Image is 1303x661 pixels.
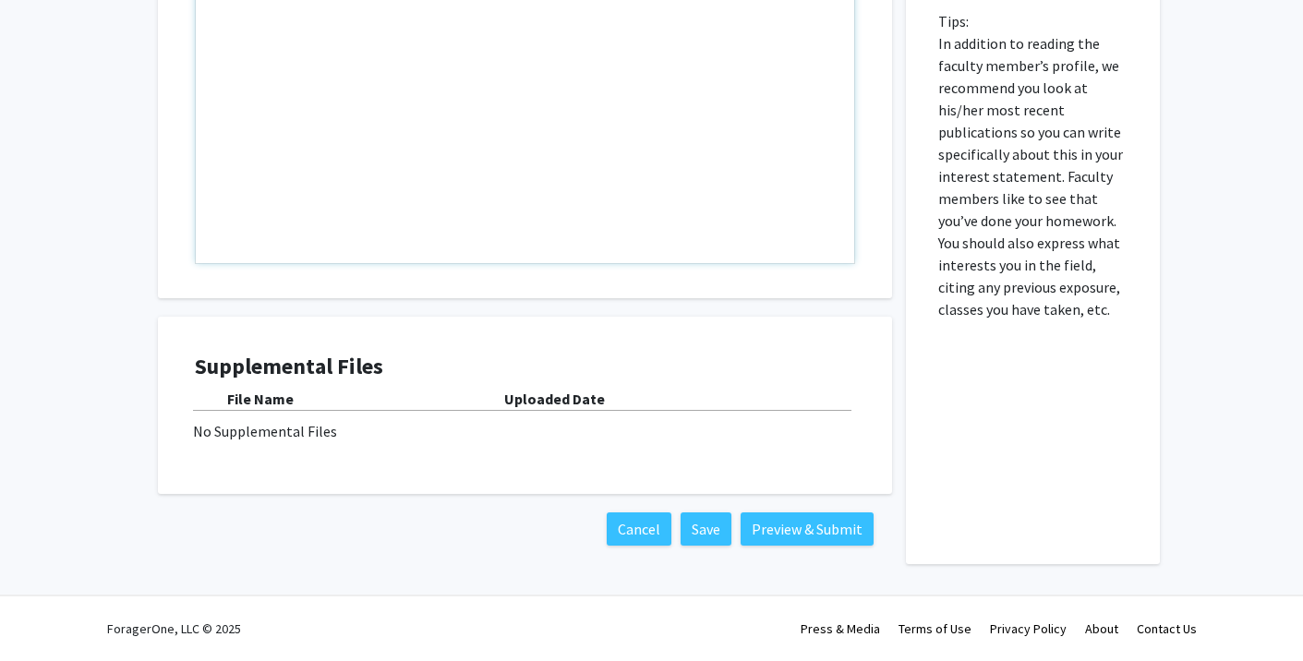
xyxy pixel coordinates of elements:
a: Press & Media [801,620,880,637]
div: No Supplemental Files [193,420,857,442]
b: File Name [227,390,294,408]
button: Save [681,512,731,546]
a: Contact Us [1137,620,1197,637]
b: Uploaded Date [504,390,605,408]
button: Preview & Submit [741,512,874,546]
a: Privacy Policy [990,620,1067,637]
div: ForagerOne, LLC © 2025 [107,596,241,661]
iframe: Chat [14,578,78,647]
a: Terms of Use [899,620,971,637]
a: About [1085,620,1118,637]
button: Cancel [607,512,671,546]
h4: Supplemental Files [195,354,855,380]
